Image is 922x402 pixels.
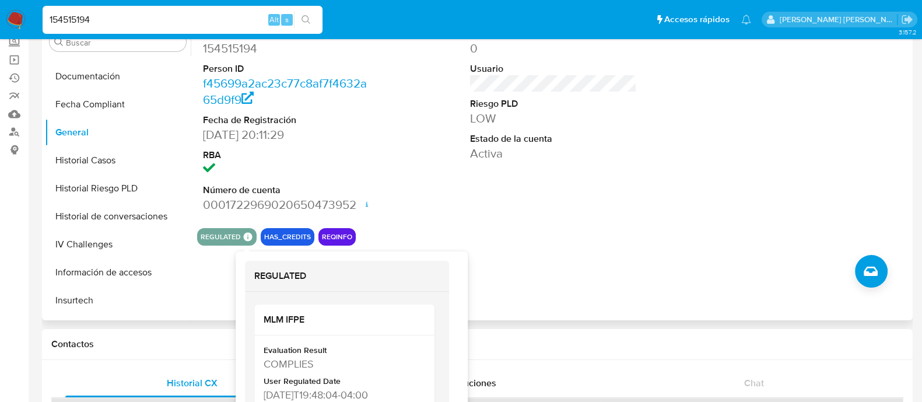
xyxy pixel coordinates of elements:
div: 2025-03-26T19:48:04-04:00 [264,387,423,402]
button: Items [45,314,191,342]
button: Historial Riesgo PLD [45,174,191,202]
dt: Person ID [203,62,370,75]
span: s [285,14,289,25]
span: Alt [269,14,279,25]
button: IV Challenges [45,230,191,258]
dd: 0 [470,40,637,57]
input: Buscar usuario o caso... [43,12,322,27]
h1: Contactos [51,338,903,350]
dd: 0001722969020650473952 [203,197,370,213]
a: Salir [901,13,913,26]
dd: LOW [470,110,637,127]
button: Fecha Compliant [45,90,191,118]
button: search-icon [294,12,318,28]
span: Soluciones [450,376,496,390]
span: Chat [744,376,764,390]
a: Notificaciones [741,15,751,25]
dt: Riesgo PLD [470,97,637,110]
dd: [DATE] 20:11:29 [203,127,370,143]
button: Buscar [54,37,64,47]
dt: Usuario [470,62,637,75]
div: User Regulated Date [264,376,423,387]
a: f45699a2ac23c77c8af7f4632a65d9f9 [203,75,367,108]
h2: REGULATED [254,270,440,282]
dd: Activa [470,145,637,162]
span: Historial CX [167,376,218,390]
button: General [45,118,191,146]
dt: Estado de la cuenta [470,132,637,145]
dt: RBA [203,149,370,162]
input: Buscar [66,37,181,48]
button: Insurtech [45,286,191,314]
span: 3.157.2 [898,27,916,37]
button: Documentación [45,62,191,90]
div: COMPLIES [264,356,423,371]
button: Historial Casos [45,146,191,174]
dt: Número de cuenta [203,184,370,197]
span: Accesos rápidos [664,13,730,26]
button: Historial de conversaciones [45,202,191,230]
p: anamaria.arriagasanchez@mercadolibre.com.mx [780,14,898,25]
h2: MLM IFPE [264,314,425,326]
dd: 154515194 [203,40,370,57]
div: Evaluation Result [264,345,423,356]
button: Información de accesos [45,258,191,286]
dt: Fecha de Registración [203,114,370,127]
